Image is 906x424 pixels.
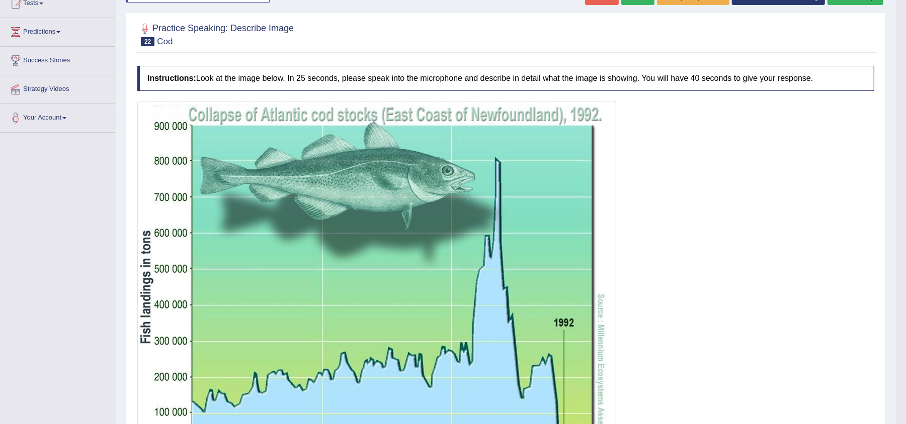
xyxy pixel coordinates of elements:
[157,37,173,46] small: Cod
[137,21,294,46] h2: Practice Speaking: Describe Image
[137,66,874,91] h4: Look at the image below. In 25 seconds, please speak into the microphone and describe in detail w...
[1,75,115,100] a: Strategy Videos
[1,18,115,43] a: Predictions
[147,74,196,82] b: Instructions:
[141,37,154,46] span: 22
[1,104,115,129] a: Your Account
[1,47,115,72] a: Success Stories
